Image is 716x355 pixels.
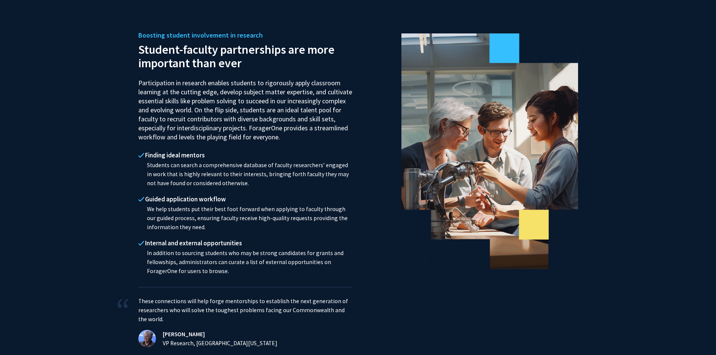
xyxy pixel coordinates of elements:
iframe: Chat [6,321,32,349]
h4: Guided application workflow [138,195,353,203]
h4: Finding ideal mentors [138,151,353,159]
p: These connections will help forge mentorships to establish the next generation of researchers who... [138,297,353,324]
p: Participation in research enables students to rigorously apply classroom learning at the cutting ... [138,72,353,142]
p: VP Research, [GEOGRAPHIC_DATA][US_STATE] [157,339,353,348]
h4: Internal and external opportunities [138,239,353,247]
h4: [PERSON_NAME] [157,330,353,339]
h2: Student-faculty partnerships are more important than ever [138,41,353,70]
p: We help students put their best foot forward when applying to faculty through our guided process,... [138,205,353,232]
p: Students can search a comprehensive database of faculty researchers’ engaged in work that is high... [138,161,353,188]
img: Lisa Cassis [138,330,156,347]
p: In addition to sourcing students who may be strong candidates for grants and fellowships, adminis... [138,249,353,276]
h5: Boosting student involvement in research [138,30,353,41]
